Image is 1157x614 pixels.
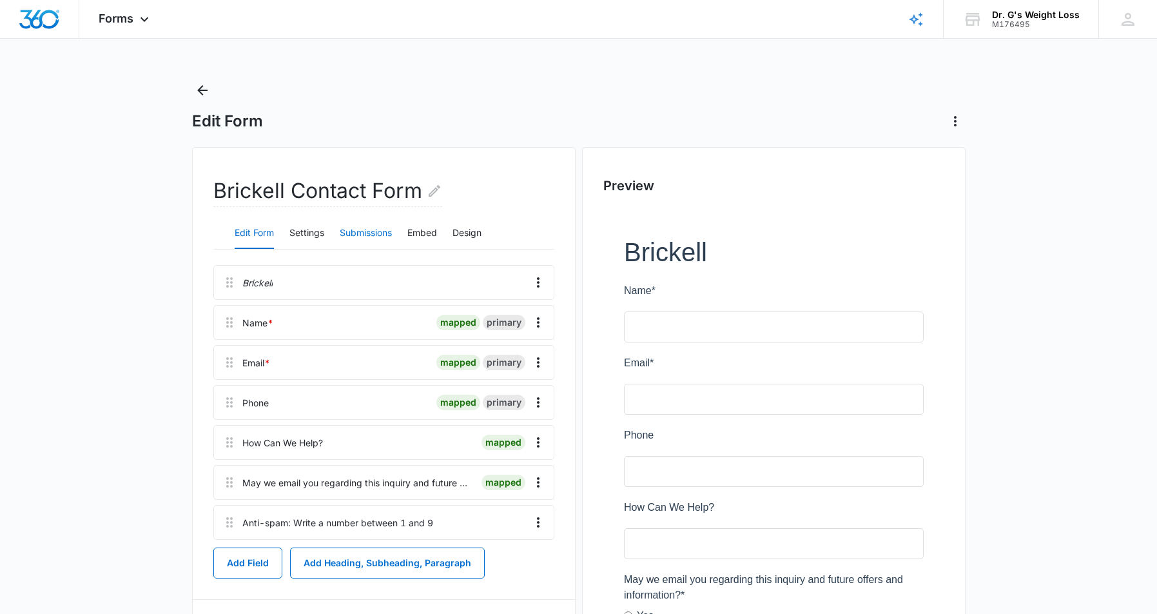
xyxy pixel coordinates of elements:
button: Overflow Menu [528,472,549,493]
button: Embed [407,218,437,249]
button: Edit Form Name [427,175,442,206]
button: Edit Form [235,218,274,249]
div: account id [992,20,1080,29]
label: Yes [13,371,30,387]
button: Back [192,80,213,101]
button: Add Field [213,548,282,579]
div: mapped [436,355,480,370]
div: mapped [481,475,525,490]
span: Forms [99,12,133,25]
h2: Preview [603,176,944,195]
h2: Brickell Contact Form [213,175,442,207]
button: Submissions [340,218,392,249]
div: primary [483,395,525,410]
div: primary [483,315,525,330]
div: Anti-spam: Write a number between 1 and 9 [242,516,433,530]
button: Design [452,218,481,249]
button: Actions [945,111,966,132]
div: How Can We Help? [242,436,323,450]
iframe: reCAPTCHA [255,477,420,515]
button: Overflow Menu [528,432,549,453]
div: mapped [481,435,525,450]
h1: Edit Form [192,112,263,131]
button: Overflow Menu [528,352,549,373]
div: account name [992,10,1080,20]
div: mapped [436,395,480,410]
div: mapped [436,315,480,330]
span: Submit [8,490,41,501]
div: Phone [242,396,269,410]
button: Overflow Menu [528,312,549,333]
label: No [13,392,26,408]
div: Email [242,356,270,370]
div: Name [242,316,273,330]
button: Overflow Menu [528,272,549,293]
p: Brickell [242,276,273,290]
button: Add Heading, Subheading, Paragraph [290,548,485,579]
button: Settings [289,218,324,249]
div: primary [483,355,525,370]
div: May we email you regarding this inquiry and future offers and information? [242,476,471,490]
button: Overflow Menu [528,392,549,413]
button: Overflow Menu [528,512,549,533]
